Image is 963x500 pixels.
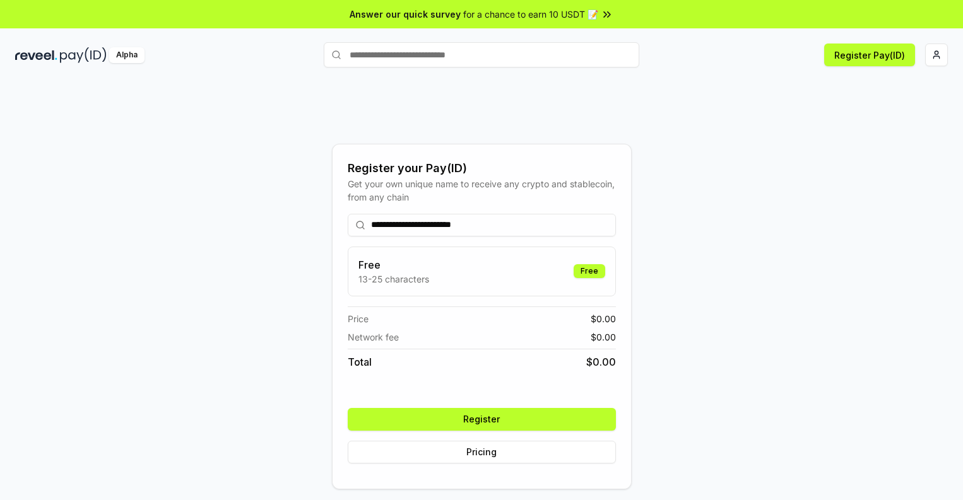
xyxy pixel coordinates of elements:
[591,312,616,325] span: $ 0.00
[824,44,915,66] button: Register Pay(ID)
[358,272,429,286] p: 13-25 characters
[348,441,616,463] button: Pricing
[109,47,145,63] div: Alpha
[358,257,429,272] h3: Free
[348,160,616,177] div: Register your Pay(ID)
[591,330,616,344] span: $ 0.00
[348,408,616,431] button: Register
[348,354,372,369] span: Total
[574,264,605,278] div: Free
[348,312,369,325] span: Price
[586,354,616,369] span: $ 0.00
[348,177,616,204] div: Get your own unique name to receive any crypto and stablecoin, from any chain
[463,8,598,21] span: for a chance to earn 10 USDT 📝
[350,8,461,21] span: Answer our quick survey
[348,330,399,344] span: Network fee
[60,47,107,63] img: pay_id
[15,47,57,63] img: reveel_dark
